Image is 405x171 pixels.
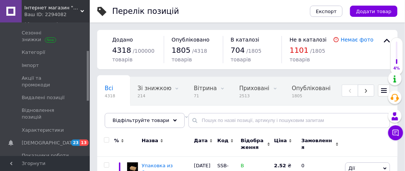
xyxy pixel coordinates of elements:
[105,113,181,120] span: Лотки (подложки) из вс...
[114,137,119,144] span: %
[239,93,270,99] span: 2513
[289,37,326,43] span: Не в каталозі
[349,165,355,171] span: Дії
[274,163,286,168] b: 2.52
[22,152,69,166] span: Показники роботи компанії
[292,93,331,99] span: 1805
[217,137,228,144] span: Код
[350,6,398,17] button: Додати товар
[274,162,291,169] div: ₴
[22,75,69,88] span: Акції та промокоди
[231,37,260,43] span: В каталозі
[289,48,325,62] span: / 1805 товарів
[188,113,390,128] input: Пошук по назві позиції, артикулу і пошуковим запитам
[239,85,270,92] span: Приховані
[113,117,169,123] span: Відфільтруйте товари
[138,85,171,92] span: Зі знижкою
[172,46,191,55] span: 1805
[22,107,69,120] span: Відновлення позицій
[194,137,208,144] span: Дата
[194,93,217,99] span: 71
[112,7,179,15] div: Перелік позицій
[97,106,196,134] div: Лотки (подложки) из вспененного полистирола
[231,48,262,62] span: / 1805 товарів
[241,137,265,151] span: Відображення
[24,11,90,18] div: Ваш ID: 2294082
[24,4,80,11] span: Інтернет магазин "Упаковка"
[310,6,343,17] button: Експорт
[22,127,64,134] span: Характеристики
[301,137,334,151] span: Замовлення
[112,37,133,43] span: Додано
[112,48,154,62] span: / 100000 товарів
[274,137,287,144] span: Ціна
[194,85,217,92] span: Вітрина
[231,46,245,55] span: 704
[292,85,331,92] span: Опубліковані
[22,140,77,146] span: [DEMOGRAPHIC_DATA]
[22,94,65,101] span: Видалені позиції
[341,37,374,43] a: Немає фото
[172,37,210,43] span: Опубліковано
[71,140,80,146] span: 23
[142,137,158,144] span: Назва
[289,46,309,55] span: 1101
[112,46,131,55] span: 4318
[356,9,392,14] span: Додати товар
[391,66,403,71] div: 4%
[316,9,337,14] span: Експорт
[22,49,45,56] span: Категорії
[22,30,69,43] span: Сезонні знижки
[105,85,113,92] span: Всі
[172,48,207,62] span: / 4318 товарів
[138,93,171,99] span: 214
[388,125,403,140] button: Чат з покупцем
[105,93,115,99] span: 4318
[80,140,88,146] span: 13
[22,62,39,69] span: Імпорт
